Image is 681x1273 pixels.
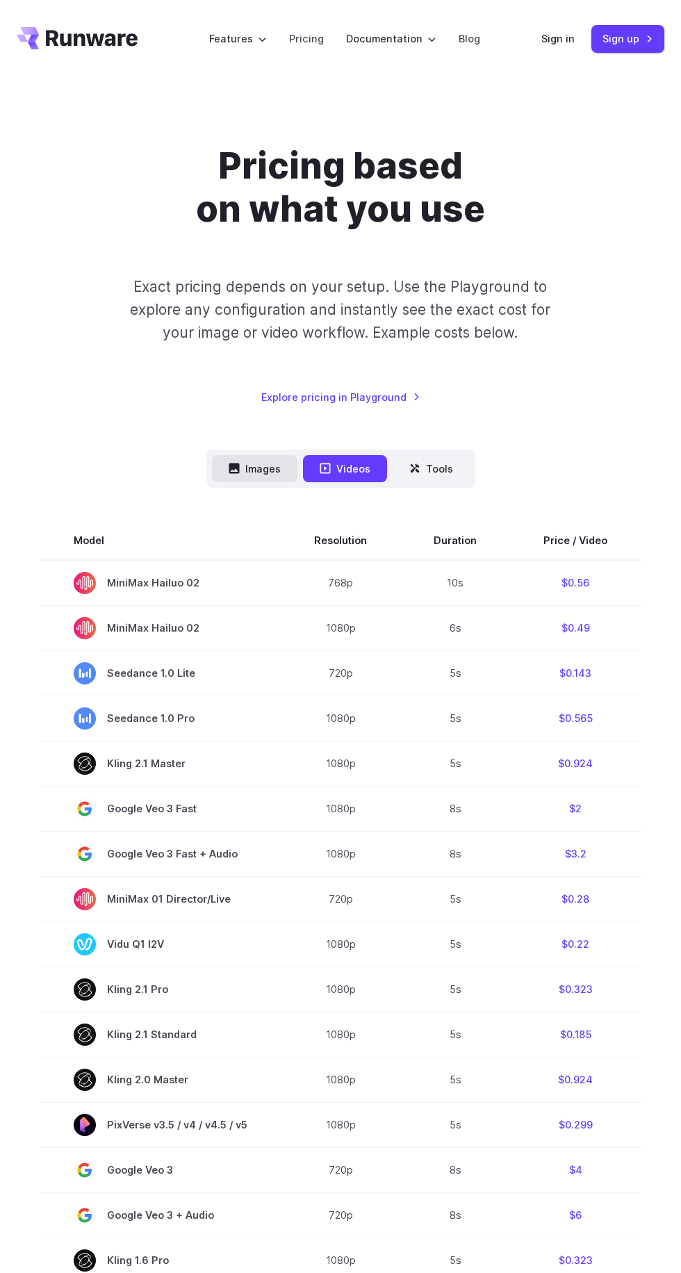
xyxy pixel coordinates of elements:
[400,831,510,876] td: 8s
[510,696,641,741] td: $0.565
[510,560,641,606] td: $0.56
[74,843,247,865] span: Google Veo 3 Fast + Audio
[74,1114,247,1136] span: PixVerse v3.5 / v4 / v4.5 / v5
[510,967,641,1012] td: $0.323
[281,696,400,741] td: 1080p
[510,1057,641,1102] td: $0.924
[510,1192,641,1238] td: $6
[281,967,400,1012] td: 1080p
[74,1024,247,1046] span: Kling 2.1 Standard
[346,31,436,47] label: Documentation
[281,876,400,921] td: 720p
[289,31,324,47] a: Pricing
[281,1102,400,1147] td: 1080p
[74,933,247,955] span: Vidu Q1 I2V
[74,707,247,730] span: Seedance 1.0 Pro
[400,1147,510,1192] td: 8s
[74,753,247,775] span: Kling 2.1 Master
[74,1159,247,1181] span: Google Veo 3
[40,521,281,560] th: Model
[541,31,575,47] a: Sign in
[400,605,510,650] td: 6s
[281,1147,400,1192] td: 720p
[281,786,400,831] td: 1080p
[209,31,267,47] label: Features
[281,741,400,786] td: 1080p
[74,1204,247,1226] span: Google Veo 3 + Audio
[510,1102,641,1147] td: $0.299
[303,455,387,482] button: Videos
[400,921,510,967] td: 5s
[281,560,400,606] td: 768p
[281,650,400,696] td: 720p
[74,1249,247,1272] span: Kling 1.6 Pro
[510,876,641,921] td: $0.28
[400,560,510,606] td: 10s
[400,876,510,921] td: 5s
[510,831,641,876] td: $3.2
[510,786,641,831] td: $2
[212,455,297,482] button: Images
[281,1012,400,1057] td: 1080p
[400,650,510,696] td: 5s
[459,31,480,47] a: Blog
[400,967,510,1012] td: 5s
[281,921,400,967] td: 1080p
[281,1057,400,1102] td: 1080p
[281,831,400,876] td: 1080p
[17,27,138,49] a: Go to /
[261,389,420,405] a: Explore pricing in Playground
[74,662,247,684] span: Seedance 1.0 Lite
[510,921,641,967] td: $0.22
[81,145,600,231] h1: Pricing based on what you use
[74,572,247,594] span: MiniMax Hailuo 02
[281,521,400,560] th: Resolution
[393,455,470,482] button: Tools
[114,275,567,345] p: Exact pricing depends on your setup. Use the Playground to explore any configuration and instantl...
[400,1057,510,1102] td: 5s
[510,741,641,786] td: $0.924
[400,741,510,786] td: 5s
[510,650,641,696] td: $0.143
[400,1192,510,1238] td: 8s
[400,521,510,560] th: Duration
[591,25,664,52] a: Sign up
[510,605,641,650] td: $0.49
[400,1102,510,1147] td: 5s
[74,888,247,910] span: MiniMax 01 Director/Live
[510,521,641,560] th: Price / Video
[400,1012,510,1057] td: 5s
[510,1147,641,1192] td: $4
[400,696,510,741] td: 5s
[74,1069,247,1091] span: Kling 2.0 Master
[74,798,247,820] span: Google Veo 3 Fast
[510,1012,641,1057] td: $0.185
[281,1192,400,1238] td: 720p
[281,605,400,650] td: 1080p
[400,786,510,831] td: 8s
[74,617,247,639] span: MiniMax Hailuo 02
[74,978,247,1001] span: Kling 2.1 Pro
